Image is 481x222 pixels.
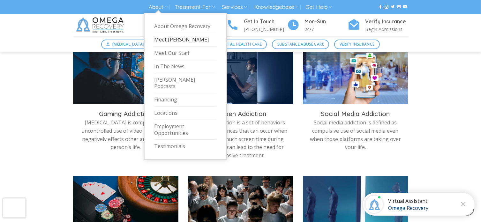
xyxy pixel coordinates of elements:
[385,5,388,9] a: Follow on Instagram
[379,5,382,9] a: Follow on Facebook
[306,1,332,13] a: Get Help
[154,140,217,153] a: Testimonials
[226,18,287,33] a: Get In Touch [PHONE_NUMBER]
[154,47,217,60] a: Meet Our Staff
[308,119,403,151] p: Social media addiction is defined as compulsive use of social media even when those platforms are...
[101,40,150,49] a: [MEDICAL_DATA]
[220,41,262,47] span: Mental Health Care
[272,40,329,49] a: Substance Abuse Care
[193,119,289,159] p: Screen Addiction is a set of behaviors and consequences that can occur when we use too much scree...
[340,41,375,47] span: Verify Insurance
[154,93,217,107] a: Financing
[365,26,408,33] p: Begin Admissions
[308,110,403,118] h3: Social Media Addiction
[305,26,348,33] p: 24/7
[214,40,267,49] a: Mental Health Care
[78,119,174,151] p: [MEDICAL_DATA] is compulsive or uncontrolled use of video games and negatively effects other area...
[244,18,287,26] h4: Get In Touch
[175,1,215,13] a: Treatment For
[254,1,298,13] a: Knowledgebase
[305,18,348,26] h4: Mon-Sun
[78,110,174,118] h3: Gaming Addiction
[154,33,217,47] a: Meet [PERSON_NAME]
[154,107,217,120] a: Locations
[154,120,217,140] a: Employment Opportunities
[154,60,217,73] a: In The News
[193,110,289,118] h3: Screen Addiction
[244,26,287,33] p: [PHONE_NUMBER]
[334,40,380,49] a: Verify Insurance
[154,73,217,93] a: [PERSON_NAME] Podcasts
[154,20,217,33] a: About Omega Recovery
[112,41,144,47] span: [MEDICAL_DATA]
[348,18,408,33] a: Verify Insurance Begin Admissions
[149,1,168,13] a: About
[365,18,408,26] h4: Verify Insurance
[222,1,247,13] a: Services
[73,14,129,36] img: Omega Recovery
[277,41,324,47] span: Substance Abuse Care
[403,5,407,9] a: Follow on YouTube
[397,5,401,9] a: Send us an email
[391,5,395,9] a: Follow on Twitter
